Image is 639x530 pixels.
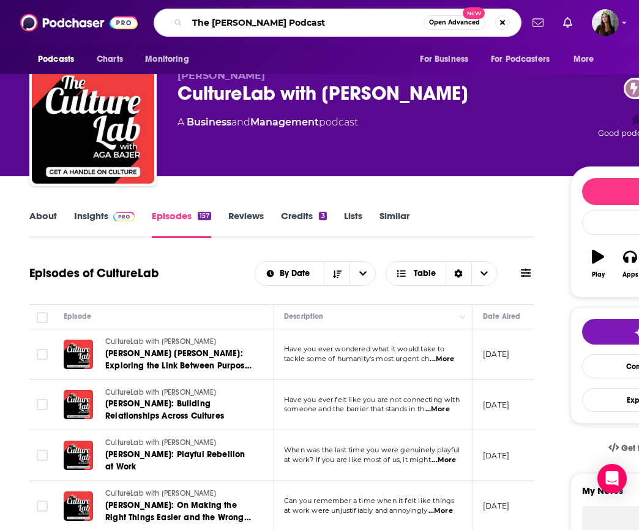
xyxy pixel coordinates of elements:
[187,13,424,32] input: Search podcasts, credits, & more...
[284,506,427,515] span: at work were unjustifiably and annoyingly
[105,398,252,422] a: [PERSON_NAME]: Building Relationships Across Cultures
[105,348,252,383] span: [PERSON_NAME] [PERSON_NAME]: Exploring the Link Between Purpose and Profit
[582,242,614,286] button: Play
[136,48,204,71] button: open menu
[105,449,245,472] span: [PERSON_NAME]: Playful Rebellion at Work
[105,489,216,498] span: CultureLab with [PERSON_NAME]
[379,210,409,238] a: Similar
[428,506,453,516] span: ...More
[430,354,454,364] span: ...More
[37,450,48,461] span: Toggle select row
[154,9,521,37] div: Search podcasts, credits, & more...
[177,70,265,81] span: [PERSON_NAME]
[29,210,57,238] a: About
[105,449,252,473] a: [PERSON_NAME]: Playful Rebellion at Work
[446,262,471,285] div: Sort Direction
[424,15,485,30] button: Open AdvancedNew
[429,20,480,26] span: Open Advanced
[64,309,91,324] div: Episode
[344,210,362,238] a: Lists
[105,388,216,397] span: CultureLab with [PERSON_NAME]
[145,51,189,68] span: Monitoring
[463,7,485,19] span: New
[280,269,314,278] span: By Date
[281,210,326,238] a: Credits3
[113,212,135,222] img: Podchaser Pro
[324,262,349,285] button: Sort Direction
[255,261,376,286] h2: Choose List sort
[105,438,252,449] a: CultureLab with [PERSON_NAME]
[483,48,567,71] button: open menu
[483,349,509,359] p: [DATE]
[105,337,216,346] span: CultureLab with [PERSON_NAME]
[592,9,619,36] span: Logged in as bnmartinn
[231,116,250,128] span: and
[386,261,498,286] button: Choose View
[483,450,509,461] p: [DATE]
[284,345,445,353] span: Have you ever wondered what it would take to
[198,212,211,220] div: 157
[89,48,130,71] a: Charts
[29,266,159,281] h1: Episodes of CultureLab
[97,51,123,68] span: Charts
[284,309,323,324] div: Description
[574,51,594,68] span: More
[592,9,619,36] button: Show profile menu
[622,271,638,278] div: Apps
[105,488,252,499] a: CultureLab with [PERSON_NAME]
[284,354,429,363] span: tackle some of humanity's most urgent ch
[284,405,424,413] span: someone and the barrier that stands in th
[483,309,520,324] div: Date Aired
[491,51,550,68] span: For Podcasters
[105,398,224,421] span: [PERSON_NAME]: Building Relationships Across Cultures
[284,395,460,404] span: Have you ever felt like you are not connecting with
[420,51,468,68] span: For Business
[565,48,610,71] button: open menu
[38,51,74,68] span: Podcasts
[284,455,431,464] span: at work? If you are like most of us, it might
[37,501,48,512] span: Toggle select row
[37,349,48,360] span: Toggle select row
[187,116,231,128] a: Business
[284,496,454,505] span: Can you remember a time when it felt like things
[152,210,211,238] a: Episodes157
[250,116,319,128] a: Management
[255,269,324,278] button: open menu
[528,12,548,33] a: Show notifications dropdown
[432,455,456,465] span: ...More
[411,48,484,71] button: open menu
[37,399,48,410] span: Toggle select row
[284,446,460,454] span: When was the last time you were genuinely playful
[483,501,509,511] p: [DATE]
[32,61,154,184] img: CultureLab with Aga Bajer
[425,405,450,414] span: ...More
[349,262,375,285] button: open menu
[592,271,605,278] div: Play
[20,11,138,34] img: Podchaser - Follow, Share and Rate Podcasts
[105,337,252,348] a: CultureLab with [PERSON_NAME]
[105,438,216,447] span: CultureLab with [PERSON_NAME]
[319,212,326,220] div: 3
[455,310,470,324] button: Column Actions
[105,499,252,524] a: [PERSON_NAME]: On Making the Right Things Easier and the Wrong Things Harder
[29,48,90,71] button: open menu
[414,269,436,278] span: Table
[592,9,619,36] img: User Profile
[74,210,135,238] a: InsightsPodchaser Pro
[228,210,264,238] a: Reviews
[558,12,577,33] a: Show notifications dropdown
[105,387,252,398] a: CultureLab with [PERSON_NAME]
[105,348,252,372] a: [PERSON_NAME] [PERSON_NAME]: Exploring the Link Between Purpose and Profit
[177,115,358,130] div: A podcast
[597,464,627,493] div: Open Intercom Messenger
[483,400,509,410] p: [DATE]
